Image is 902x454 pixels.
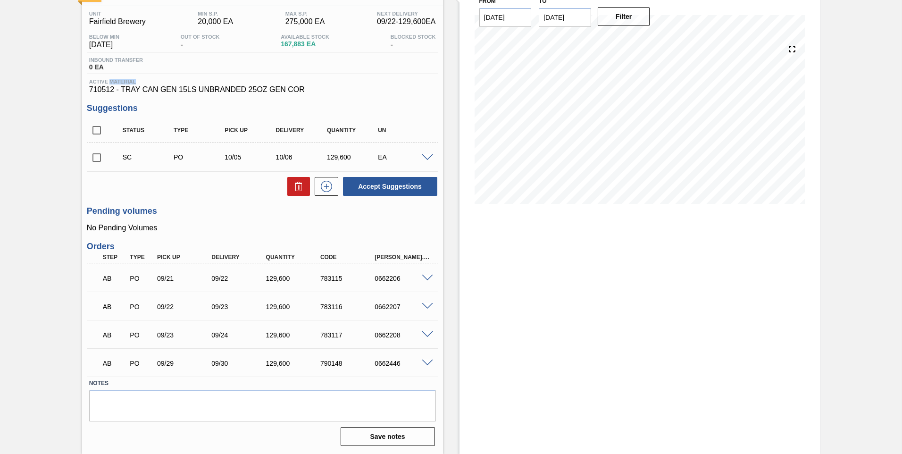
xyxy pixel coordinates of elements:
[377,11,436,17] span: Next Delivery
[89,57,143,63] span: Inbound Transfer
[264,254,325,261] div: Quantity
[89,85,436,94] span: 710512 - TRAY CAN GEN 15LS UNBRANDED 25OZ GEN COR
[318,254,379,261] div: Code
[274,153,331,161] div: 10/06/2025
[100,268,129,289] div: Awaiting Billing
[318,303,379,311] div: 783116
[103,331,126,339] p: AB
[155,254,216,261] div: Pick up
[377,17,436,26] span: 09/22 - 129,600 EA
[310,177,338,196] div: New suggestion
[318,360,379,367] div: 790148
[127,254,156,261] div: Type
[178,34,222,49] div: -
[264,360,325,367] div: 129,600
[87,103,438,113] h3: Suggestions
[283,177,310,196] div: Delete Suggestions
[171,153,228,161] div: Purchase order
[376,127,433,134] div: UN
[318,275,379,282] div: 783115
[264,303,325,311] div: 129,600
[100,296,129,317] div: Awaiting Billing
[100,353,129,374] div: Awaiting Billing
[372,331,433,339] div: 0662208
[318,331,379,339] div: 783117
[155,275,216,282] div: 09/21/2025
[222,153,279,161] div: 10/05/2025
[87,242,438,252] h3: Orders
[264,275,325,282] div: 129,600
[264,331,325,339] div: 129,600
[209,275,270,282] div: 09/22/2025
[209,303,270,311] div: 09/23/2025
[120,153,177,161] div: Suggestion Created
[181,34,220,40] span: Out Of Stock
[372,275,433,282] div: 0662206
[372,303,433,311] div: 0662207
[209,331,270,339] div: 09/24/2025
[103,303,126,311] p: AB
[171,127,228,134] div: Type
[325,153,382,161] div: 129,600
[325,127,382,134] div: Quantity
[479,8,532,27] input: mm/dd/yyyy
[285,17,325,26] span: 275,000 EA
[388,34,438,49] div: -
[127,303,156,311] div: Purchase order
[100,254,129,261] div: Step
[89,377,436,390] label: Notes
[209,360,270,367] div: 09/30/2025
[274,127,331,134] div: Delivery
[372,360,433,367] div: 0662446
[127,275,156,282] div: Purchase order
[198,11,233,17] span: MIN S.P.
[89,17,146,26] span: Fairfield Brewery
[155,360,216,367] div: 09/29/2025
[209,254,270,261] div: Delivery
[198,17,233,26] span: 20,000 EA
[127,331,156,339] div: Purchase order
[127,360,156,367] div: Purchase order
[89,64,143,71] span: 0 EA
[391,34,436,40] span: Blocked Stock
[281,41,329,48] span: 167,883 EA
[87,224,438,232] p: No Pending Volumes
[89,41,119,49] span: [DATE]
[343,177,437,196] button: Accept Suggestions
[120,127,177,134] div: Status
[103,360,126,367] p: AB
[89,11,146,17] span: Unit
[89,34,119,40] span: Below Min
[338,176,438,197] div: Accept Suggestions
[155,331,216,339] div: 09/23/2025
[376,153,433,161] div: EA
[598,7,650,26] button: Filter
[539,8,591,27] input: mm/dd/yyyy
[100,325,129,345] div: Awaiting Billing
[285,11,325,17] span: MAX S.P.
[89,79,436,84] span: Active Material
[281,34,329,40] span: Available Stock
[372,254,433,261] div: [PERSON_NAME]. ID
[103,275,126,282] p: AB
[87,206,438,216] h3: Pending volumes
[341,427,435,446] button: Save notes
[222,127,279,134] div: Pick up
[155,303,216,311] div: 09/22/2025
